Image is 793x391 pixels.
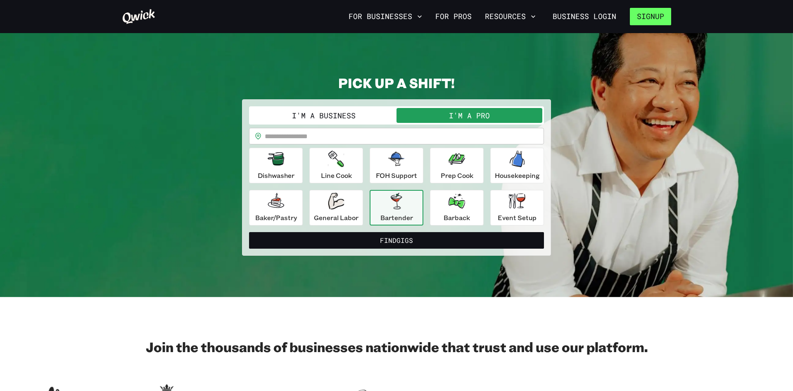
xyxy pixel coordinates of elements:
button: FindGigs [249,232,544,249]
p: Baker/Pastry [255,213,297,223]
a: For Pros [432,10,475,24]
button: I'm a Business [251,108,396,123]
button: Bartender [370,190,423,225]
button: FOH Support [370,148,423,183]
button: Dishwasher [249,148,303,183]
p: Bartender [380,213,413,223]
a: Business Login [546,8,623,25]
button: Barback [430,190,484,225]
p: Housekeeping [495,170,540,180]
button: I'm a Pro [396,108,542,123]
button: Event Setup [490,190,544,225]
p: Barback [444,213,470,223]
button: Prep Cook [430,148,484,183]
p: General Labor [314,213,359,223]
p: Dishwasher [258,170,294,180]
button: Line Cook [309,148,363,183]
h2: Join the thousands of businesses nationwide that trust and use our platform. [122,338,671,355]
button: Baker/Pastry [249,190,303,225]
button: Resources [482,10,539,24]
button: Housekeeping [490,148,544,183]
p: Prep Cook [441,170,473,180]
button: Signup [630,8,671,25]
button: General Labor [309,190,363,225]
p: Event Setup [498,213,537,223]
h2: PICK UP A SHIFT! [242,74,551,91]
p: FOH Support [376,170,417,180]
p: Line Cook [321,170,352,180]
button: For Businesses [345,10,425,24]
